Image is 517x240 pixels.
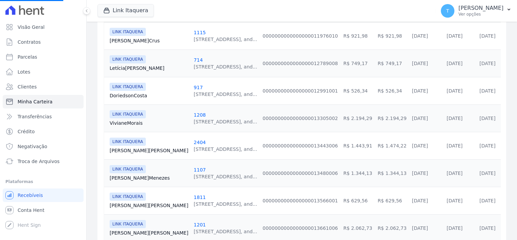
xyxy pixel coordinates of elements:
[194,30,206,35] a: 1115
[412,225,428,231] a: [DATE]
[110,28,146,36] span: LINK ITAQUERA
[447,61,463,66] a: [DATE]
[110,175,188,181] a: [PERSON_NAME]Menezes
[3,110,84,123] a: Transferências
[479,88,495,94] a: [DATE]
[479,225,495,231] a: [DATE]
[3,20,84,34] a: Visão Geral
[341,132,375,159] td: R$ 1.443,91
[412,33,428,39] a: [DATE]
[110,83,146,91] span: LINK ITAQUERA
[194,118,257,125] div: [STREET_ADDRESS], and...
[110,165,146,173] span: LINK ITAQUERA
[458,5,503,12] p: [PERSON_NAME]
[263,33,338,39] a: 0000000000000000011976010
[447,225,463,231] a: [DATE]
[110,147,188,154] a: [PERSON_NAME][PERSON_NAME]
[110,138,146,146] span: LINK ITAQUERA
[194,91,257,98] div: [STREET_ADDRESS], and...
[375,77,409,104] td: R$ 526,34
[263,88,338,94] a: 0000000000000000012991001
[446,8,449,13] span: T
[3,155,84,168] a: Troca de Arquivos
[479,198,495,203] a: [DATE]
[18,54,37,60] span: Parcelas
[110,193,146,201] span: LINK ITAQUERA
[479,33,495,39] a: [DATE]
[110,220,146,228] span: LINK ITAQUERA
[479,61,495,66] a: [DATE]
[341,49,375,77] td: R$ 749,17
[18,207,44,214] span: Conta Hent
[447,33,463,39] a: [DATE]
[263,198,338,203] a: 0000000000000000013566001
[375,159,409,187] td: R$ 1.344,13
[3,188,84,202] a: Recebíveis
[412,171,428,176] a: [DATE]
[18,39,41,45] span: Contratos
[412,143,428,148] a: [DATE]
[375,187,409,214] td: R$ 629,56
[341,22,375,49] td: R$ 921,98
[110,65,188,72] a: Letícia[PERSON_NAME]
[263,225,338,231] a: 0000000000000000013661006
[3,95,84,108] a: Minha Carteira
[5,178,81,186] div: Plataformas
[194,173,257,180] div: [STREET_ADDRESS], and...
[341,104,375,132] td: R$ 2.194,29
[3,80,84,94] a: Clientes
[3,65,84,79] a: Lotes
[458,12,503,17] p: Ver opções
[375,132,409,159] td: R$ 1.474,22
[18,83,37,90] span: Clientes
[447,171,463,176] a: [DATE]
[18,68,30,75] span: Lotes
[194,228,257,235] div: [STREET_ADDRESS], and...
[341,77,375,104] td: R$ 526,34
[375,49,409,77] td: R$ 749,17
[3,35,84,49] a: Contratos
[194,112,206,118] a: 1208
[3,203,84,217] a: Conta Hent
[110,202,188,209] a: [PERSON_NAME][PERSON_NAME]
[263,61,338,66] a: 0000000000000000012789008
[412,116,428,121] a: [DATE]
[97,4,154,17] button: Link Itaquera
[110,110,146,118] span: LINK ITAQUERA
[263,143,338,148] a: 0000000000000000013443006
[263,116,338,121] a: 0000000000000000013305002
[18,158,60,165] span: Troca de Arquivos
[3,50,84,64] a: Parcelas
[263,171,338,176] a: 0000000000000000013480006
[479,171,495,176] a: [DATE]
[341,187,375,214] td: R$ 629,56
[110,229,188,236] a: [PERSON_NAME][PERSON_NAME]
[194,201,257,207] div: [STREET_ADDRESS], and...
[18,24,45,31] span: Visão Geral
[341,159,375,187] td: R$ 1.344,13
[3,125,84,138] a: Crédito
[18,113,52,120] span: Transferências
[194,85,203,90] a: 917
[375,104,409,132] td: R$ 2.194,29
[194,36,257,43] div: [STREET_ADDRESS], and...
[479,116,495,121] a: [DATE]
[110,92,188,99] a: DoriedsonCosta
[110,37,188,44] a: [PERSON_NAME]Crus
[375,22,409,49] td: R$ 921,98
[194,146,257,153] div: [STREET_ADDRESS], and...
[447,143,463,148] a: [DATE]
[194,57,203,63] a: 714
[194,222,206,227] a: 1201
[18,143,47,150] span: Negativação
[194,140,206,145] a: 2404
[479,143,495,148] a: [DATE]
[435,1,517,20] button: T [PERSON_NAME] Ver opções
[447,88,463,94] a: [DATE]
[194,63,257,70] div: [STREET_ADDRESS], and...
[110,55,146,63] span: LINK ITAQUERA
[18,128,35,135] span: Crédito
[412,88,428,94] a: [DATE]
[412,198,428,203] a: [DATE]
[412,61,428,66] a: [DATE]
